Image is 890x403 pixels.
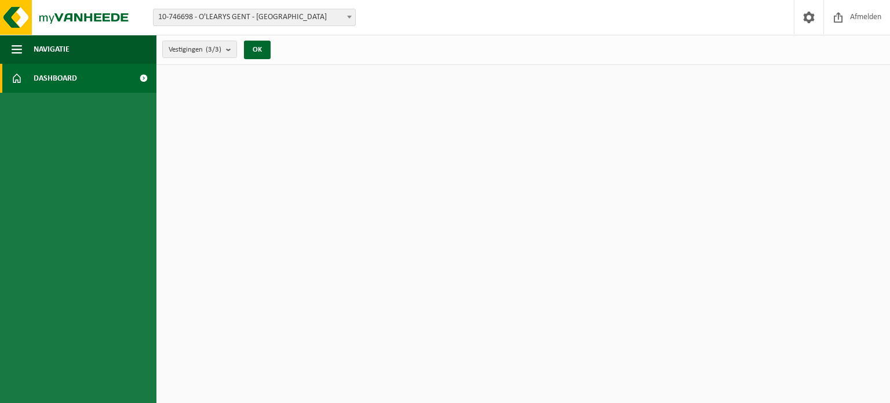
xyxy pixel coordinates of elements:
[34,64,77,93] span: Dashboard
[153,9,356,26] span: 10-746698 - O'LEARYS GENT - GENT
[169,41,221,59] span: Vestigingen
[154,9,355,26] span: 10-746698 - O'LEARYS GENT - GENT
[244,41,271,59] button: OK
[34,35,70,64] span: Navigatie
[206,46,221,53] count: (3/3)
[162,41,237,58] button: Vestigingen(3/3)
